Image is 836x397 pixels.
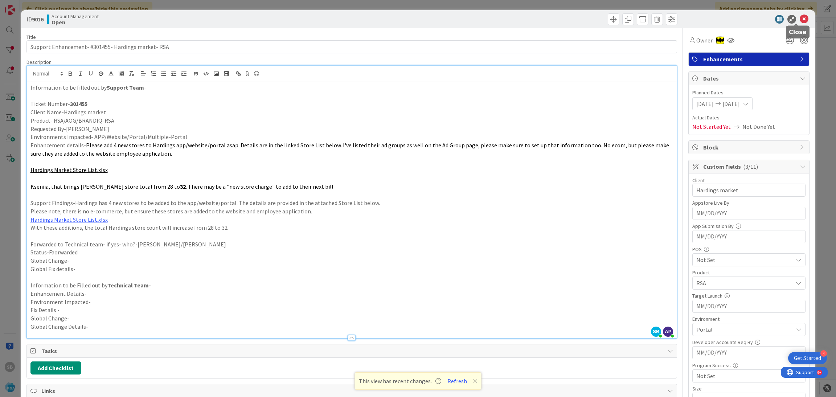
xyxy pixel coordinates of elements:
[30,125,673,133] p: Requested By-[PERSON_NAME]
[30,116,673,125] p: Product- RSA/AOG/BRANDIQ-RSA
[696,347,802,359] input: MM/DD/YYYY
[692,89,806,97] span: Planned Dates
[696,300,802,312] input: MM/DD/YYYY
[696,207,802,220] input: MM/DD/YYYY
[820,350,827,357] div: 4
[696,36,713,45] span: Owner
[692,122,731,131] span: Not Started Yet
[703,55,796,64] span: Enhancements
[30,240,673,249] p: Forwarded to Technical team- if yes- who?-[PERSON_NAME]/[PERSON_NAME]
[692,200,806,205] div: Appstore Live By
[70,100,87,107] strong: 301455
[52,19,99,25] b: Open
[30,199,673,207] p: Support Findings-Hardings has 4 new stores to be added to the app/website/portal. The details are...
[30,361,81,375] button: Add Checklist
[30,323,673,331] p: Global Change Details-
[743,163,758,170] span: ( 3/11 )
[30,290,673,298] p: Enhancement Details-
[30,265,673,273] p: Global Fix details-
[26,34,36,40] label: Title
[30,108,673,116] p: Client Name-Hardings market
[30,83,673,92] p: Information to be filled out by -
[722,99,740,108] span: [DATE]
[696,99,714,108] span: [DATE]
[30,100,673,108] p: Ticket Number-
[692,224,806,229] div: App Submission By
[696,279,793,287] span: RSA
[692,177,705,184] label: Client
[186,183,335,190] span: . There may be a "new store charge" to add to their next bill.
[696,372,793,380] span: Not Set
[26,59,52,65] span: Description
[651,327,661,337] span: SB
[30,207,673,216] p: Please note, there is no e-commerce, but ensure these stores are added to the website and employe...
[30,133,673,141] p: Environments Impacted- APP/Website/Portal/Multiple-Portal
[663,327,673,337] span: AP
[30,298,673,306] p: Environment Impacted-
[30,141,673,157] p: Enhancement details-
[789,29,807,36] h5: Close
[30,216,108,223] a: Hardings Market Store List.xlsx
[716,36,724,44] img: AC
[692,316,806,322] div: Environment
[445,376,470,386] button: Refresh
[30,281,673,290] p: Information to be Filled out by -
[696,325,793,334] span: Portal
[794,355,821,362] div: Get Started
[107,282,149,289] strong: Technical Team
[692,293,806,298] div: Target Launch
[37,3,40,9] div: 9+
[107,84,144,91] strong: Support Team
[692,247,806,252] div: POS
[15,1,33,10] span: Support
[30,314,673,323] p: Global Change-
[52,13,99,19] span: Account Management
[30,257,673,265] p: Global Change-
[692,386,806,391] div: Size
[692,270,806,275] div: Product
[696,255,793,264] span: Not Set
[703,143,796,152] span: Block
[692,114,806,122] span: Actual Dates
[30,306,673,314] p: Fix Details -
[742,122,775,131] span: Not Done Yet
[180,183,186,190] strong: 32
[696,230,802,243] input: MM/DD/YYYY
[692,340,806,345] div: Developer Accounts Req By
[703,162,796,171] span: Custom Fields
[41,386,664,395] span: Links
[30,183,180,190] span: Kseniia, that brings [PERSON_NAME] store total from 28 to
[703,74,796,83] span: Dates
[41,347,664,355] span: Tasks
[26,40,677,53] input: type card name here...
[30,248,673,257] p: Status-Faorwarded
[359,377,441,385] span: This view has recent changes.
[788,352,827,364] div: Open Get Started checklist, remaining modules: 4
[692,363,806,368] div: Program Success
[32,16,44,23] b: 9016
[26,15,44,24] span: ID
[30,224,673,232] p: With these additions, the total Hardings store count will increase from 28 to 32.
[30,142,670,157] span: Please add 4 new stores to Hardings app/website/portal asap. Details are in the linked Store List...
[30,166,108,173] a: Hardings Market Store List.xlsx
